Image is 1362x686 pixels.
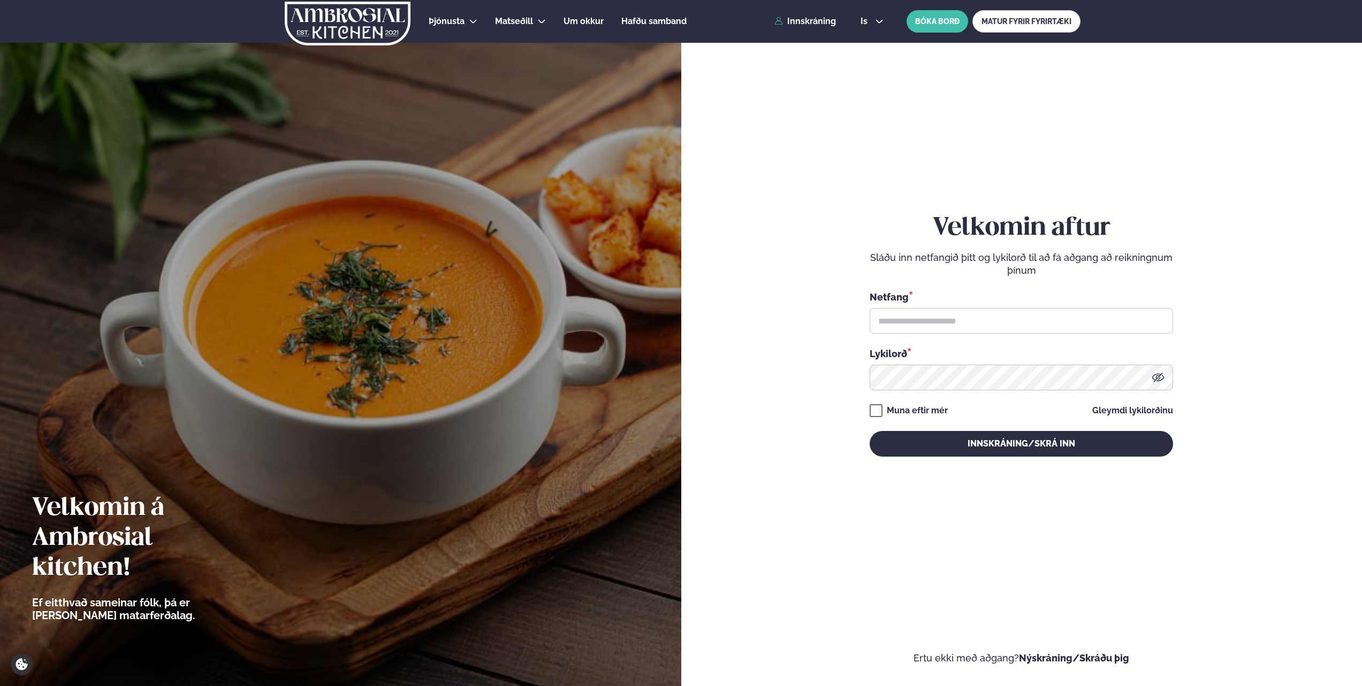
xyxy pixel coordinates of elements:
[621,15,687,28] a: Hafðu samband
[495,16,533,26] span: Matseðill
[1019,652,1129,664] a: Nýskráning/Skráðu þig
[774,17,836,26] a: Innskráning
[1092,406,1173,415] a: Gleymdi lykilorðinu
[32,494,254,583] h2: Velkomin á Ambrosial kitchen!
[564,16,604,26] span: Um okkur
[870,251,1173,277] p: Sláðu inn netfangið þitt og lykilorð til að fá aðgang að reikningnum þínum
[870,213,1173,243] h2: Velkomin aftur
[870,346,1173,360] div: Lykilorð
[870,431,1173,457] button: Innskráning/Skrá inn
[429,15,465,28] a: Þjónusta
[32,596,254,622] p: Ef eitthvað sameinar fólk, þá er [PERSON_NAME] matarferðalag.
[429,16,465,26] span: Þjónusta
[11,653,33,675] a: Cookie settings
[564,15,604,28] a: Um okkur
[621,16,687,26] span: Hafðu samband
[870,290,1173,304] div: Netfang
[852,17,892,26] button: is
[972,10,1081,33] a: MATUR FYRIR FYRIRTÆKI
[861,17,871,26] span: is
[907,10,968,33] button: BÓKA BORÐ
[495,15,533,28] a: Matseðill
[284,2,412,45] img: logo
[713,652,1330,665] p: Ertu ekki með aðgang?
